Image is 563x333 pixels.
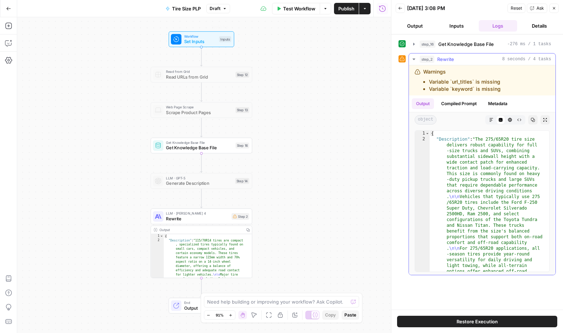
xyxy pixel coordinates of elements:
[166,145,233,151] span: Get Knowledge Base File
[184,300,229,305] span: End
[438,41,494,48] span: Get Knowledge Base File
[527,4,547,13] button: Ask
[235,142,249,148] div: Step 16
[166,74,233,80] span: Read URLs from Grid
[437,20,476,32] button: Inputs
[409,65,555,275] div: 8 seconds / 4 tasks
[232,213,249,220] div: Step 2
[151,234,164,238] div: 1
[151,298,252,314] div: EndOutput
[334,3,359,14] button: Publish
[338,5,354,12] span: Publish
[415,115,436,125] span: object
[184,305,229,311] span: Output
[166,104,233,110] span: Web Page Scrape
[283,5,315,12] span: Test Workflow
[200,47,202,66] g: Edge from start to step_12
[511,5,522,11] span: Reset
[151,102,252,118] div: Web Page ScrapeScrape Product PagesStep 13
[235,178,249,184] div: Step 14
[325,312,336,318] span: Copy
[507,4,525,13] button: Reset
[206,4,230,13] button: Draft
[409,38,555,50] button: -276 ms / 1 tasks
[166,175,233,181] span: LLM · GPT-5
[420,41,435,48] span: step_16
[151,173,252,189] div: LLM · GPT-5Generate DescriptionStep 14
[425,131,429,136] span: Toggle code folding, rows 1 through 3
[409,53,555,65] button: 8 seconds / 4 tasks
[166,215,229,222] span: Rewrite
[184,38,217,45] span: Set Inputs
[184,34,217,39] span: Workflow
[200,278,202,297] g: Edge from step_2 to end
[502,56,551,62] span: 8 seconds / 4 tasks
[151,67,252,83] div: Read from GridRead URLs from GridStep 12
[159,227,242,233] div: Output
[166,180,233,187] span: Generate Description
[479,20,517,32] button: Logs
[166,109,233,116] span: Scrape Product Pages
[151,138,252,154] div: Get Knowledge Base FileGet Knowledge Base FileStep 16
[536,5,544,11] span: Ask
[484,98,512,109] button: Metadata
[412,98,434,109] button: Output
[200,189,202,208] g: Edge from step_14 to step_2
[420,56,434,63] span: step_2
[235,72,249,78] div: Step 12
[161,3,205,14] button: Tire Size PLP
[423,68,501,93] div: Warnings
[219,36,231,42] div: Inputs
[200,118,202,137] g: Edge from step_13 to step_16
[322,310,339,320] button: Copy
[210,5,220,12] span: Draft
[507,41,551,47] span: -276 ms / 1 tasks
[415,131,430,136] div: 1
[151,31,252,47] div: WorkflowSet InputsInputsTest Step
[520,20,559,32] button: Details
[166,211,229,216] span: LLM · [PERSON_NAME] 4
[172,5,201,12] span: Tire Size PLP
[216,312,224,318] span: 91%
[437,98,481,109] button: Compiled Prompt
[429,85,501,93] li: Variable `keyword` is missing
[457,318,498,325] span: Restore Execution
[342,310,359,320] button: Paste
[200,83,202,102] g: Edge from step_12 to step_13
[397,316,557,327] button: Restore Execution
[396,20,434,32] button: Output
[200,153,202,172] g: Edge from step_16 to step_14
[429,78,501,85] li: Variable `url_titles` is missing
[437,56,454,63] span: Rewrite
[272,3,320,14] button: Test Workflow
[166,69,233,74] span: Read from Grid
[160,234,163,238] span: Toggle code folding, rows 1 through 3
[344,312,356,318] span: Paste
[151,208,252,278] div: LLM · [PERSON_NAME] 4RewriteStep 2Output{ "Description":"115/70R14 tires are compact , specialize...
[166,140,233,145] span: Get Knowledge Base File
[235,107,249,113] div: Step 13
